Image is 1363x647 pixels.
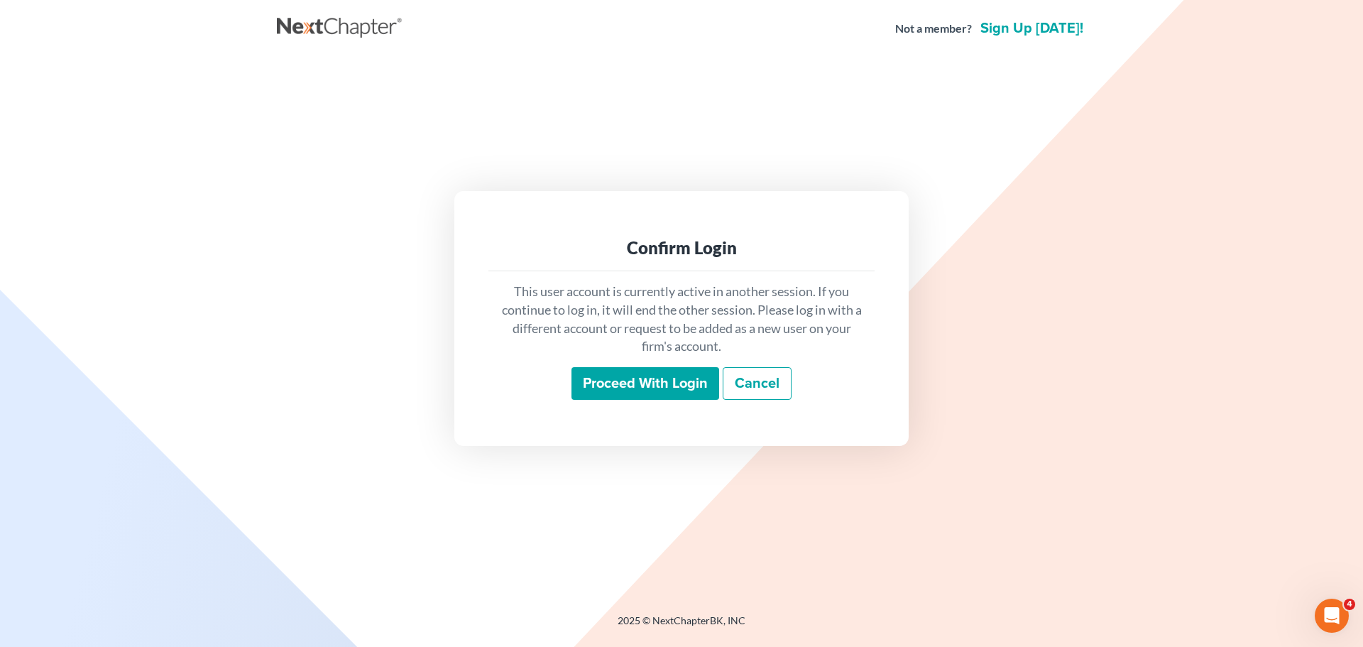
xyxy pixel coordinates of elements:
[978,21,1086,36] a: Sign up [DATE]!
[1344,599,1355,610] span: 4
[500,236,863,259] div: Confirm Login
[277,614,1086,639] div: 2025 © NextChapterBK, INC
[723,367,792,400] a: Cancel
[571,367,719,400] input: Proceed with login
[895,21,972,37] strong: Not a member?
[500,283,863,356] p: This user account is currently active in another session. If you continue to log in, it will end ...
[1315,599,1349,633] iframe: Intercom live chat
